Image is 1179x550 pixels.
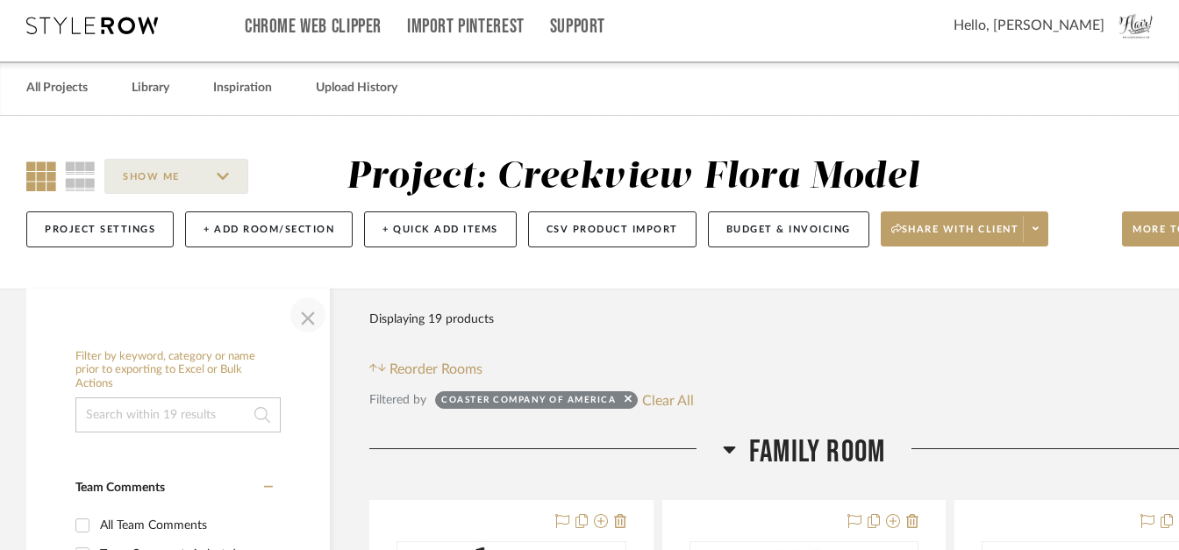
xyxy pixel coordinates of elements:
[75,397,281,432] input: Search within 19 results
[347,159,918,196] div: Project: Creekview Flora Model
[954,15,1104,36] span: Hello, [PERSON_NAME]
[407,19,525,34] a: Import Pinterest
[185,211,353,247] button: + Add Room/Section
[213,76,272,100] a: Inspiration
[550,19,605,34] a: Support
[369,390,426,410] div: Filtered by
[26,76,88,100] a: All Projects
[708,211,869,247] button: Budget & Invoicing
[642,389,694,411] button: Clear All
[881,211,1049,246] button: Share with client
[75,350,281,391] h6: Filter by keyword, category or name prior to exporting to Excel or Bulk Actions
[441,394,616,411] div: Coaster Company of America
[891,223,1019,249] span: Share with client
[316,76,397,100] a: Upload History
[26,211,174,247] button: Project Settings
[75,482,165,494] span: Team Comments
[749,433,885,471] span: Family Room
[389,359,482,380] span: Reorder Rooms
[132,76,169,100] a: Library
[245,19,382,34] a: Chrome Web Clipper
[528,211,697,247] button: CSV Product Import
[100,511,268,539] div: All Team Comments
[1118,7,1154,44] img: avatar
[369,359,482,380] button: Reorder Rooms
[369,302,494,337] div: Displaying 19 products
[290,297,325,332] button: Close
[364,211,517,247] button: + Quick Add Items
